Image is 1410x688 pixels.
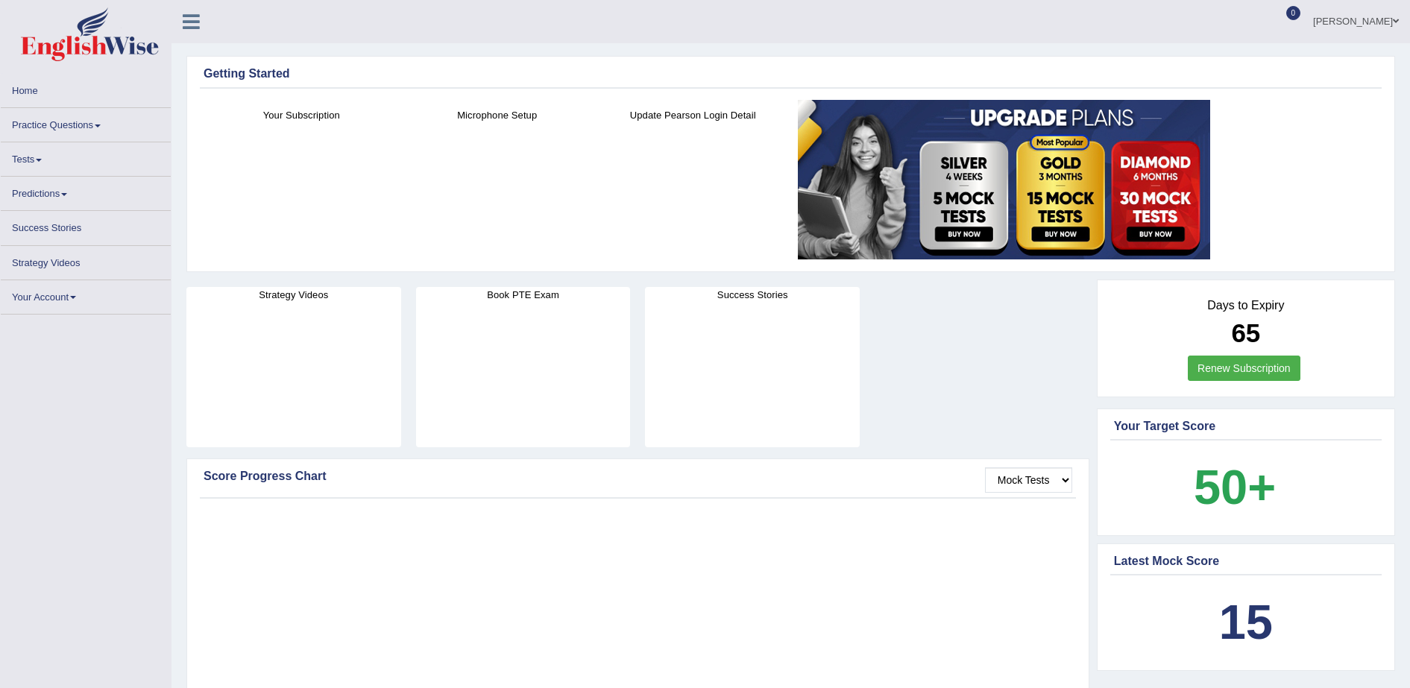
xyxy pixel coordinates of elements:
h4: Book PTE Exam [416,287,631,303]
div: Your Target Score [1114,417,1378,435]
h4: Microphone Setup [406,107,587,123]
h4: Update Pearson Login Detail [602,107,783,123]
a: Tests [1,142,171,171]
div: Latest Mock Score [1114,552,1378,570]
span: 0 [1286,6,1301,20]
a: Success Stories [1,211,171,240]
div: Getting Started [204,65,1378,83]
h4: Your Subscription [211,107,391,123]
h4: Success Stories [645,287,860,303]
h4: Days to Expiry [1114,299,1378,312]
b: 65 [1231,318,1260,347]
a: Your Account [1,280,171,309]
a: Practice Questions [1,108,171,137]
h4: Strategy Videos [186,287,401,303]
div: Score Progress Chart [204,467,1072,485]
b: 50+ [1194,460,1276,514]
a: Predictions [1,177,171,206]
a: Home [1,74,171,103]
a: Renew Subscription [1188,356,1300,381]
img: small5.jpg [798,100,1210,259]
a: Strategy Videos [1,246,171,275]
b: 15 [1219,595,1273,649]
